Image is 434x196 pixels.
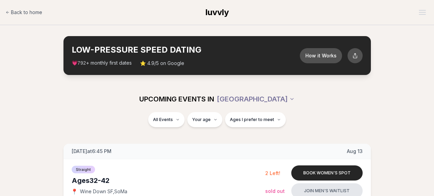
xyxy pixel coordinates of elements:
[187,112,222,127] button: Your age
[265,188,285,194] span: Sold Out
[265,170,280,176] span: 2 Left!
[72,44,300,55] h2: LOW-PRESSURE SPEED DATING
[416,7,429,18] button: Open menu
[72,166,95,173] span: Straight
[206,7,229,17] span: luvvly
[206,7,229,18] a: luvvly
[11,9,42,16] span: Back to home
[225,112,286,127] button: Ages I prefer to meet
[140,60,184,67] span: ⭐ 4.9/5 on Google
[72,176,265,185] div: Ages 32-42
[291,165,363,181] button: Book women's spot
[217,91,295,107] button: [GEOGRAPHIC_DATA]
[139,94,214,104] span: UPCOMING EVENTS IN
[78,61,86,66] span: 792
[230,117,274,122] span: Ages I prefer to meet
[300,48,342,63] button: How it Works
[153,117,173,122] span: All Events
[347,148,363,155] span: Aug 13
[72,59,132,67] span: 💗 + monthly first dates
[72,189,77,194] span: 📍
[80,188,127,195] span: Wine Down SF , SoMa
[148,112,185,127] button: All Events
[5,6,42,19] a: Back to home
[72,148,112,155] span: [DATE] at 6:45 PM
[192,117,211,122] span: Your age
